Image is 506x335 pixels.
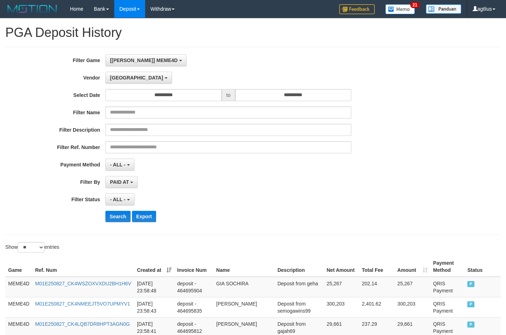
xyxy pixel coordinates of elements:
button: - ALL - [105,159,134,171]
th: Game [5,257,32,277]
td: [PERSON_NAME] [213,297,275,317]
td: 300,203 [395,297,430,317]
img: panduan.png [426,4,461,14]
span: PAID [467,281,474,287]
td: MEME4D [5,297,32,317]
span: PAID [467,322,474,328]
th: Ref. Num [32,257,134,277]
th: Created at: activate to sort column ascending [134,257,174,277]
span: to [222,89,235,101]
td: QRIS Payment [430,297,465,317]
td: 202.14 [359,277,395,297]
span: 21 [410,2,420,8]
a: M01E250827_CK4LQB7DR8HPT3AGN0G [35,321,130,327]
button: PAID AT [105,176,138,188]
span: [GEOGRAPHIC_DATA] [110,75,163,81]
a: M01E250827_CK4NMEEJT5VO7UPMYV1 [35,301,130,307]
a: M01E250827_CK4WSZOXVXDU2BH1H6V [35,281,131,286]
button: [[PERSON_NAME]] MEME4D [105,54,186,66]
img: Feedback.jpg [339,4,375,14]
span: - ALL - [110,197,126,202]
select: Showentries [18,242,44,253]
button: [GEOGRAPHIC_DATA] [105,72,172,84]
img: Button%20Memo.svg [385,4,415,14]
button: Search [105,211,131,222]
h1: PGA Deposit History [5,26,501,40]
th: Net Amount [324,257,359,277]
button: - ALL - [105,193,134,205]
td: MEME4D [5,277,32,297]
td: 2,401.62 [359,297,395,317]
span: [[PERSON_NAME]] MEME4D [110,57,178,63]
span: PAID AT [110,179,129,185]
th: Invoice Num [174,257,213,277]
th: Total Fee [359,257,395,277]
th: Status [464,257,501,277]
th: Description [275,257,324,277]
td: deposit - 464695835 [174,297,213,317]
th: Payment Method [430,257,465,277]
td: 25,267 [395,277,430,297]
label: Show entries [5,242,59,253]
span: - ALL - [110,162,126,167]
td: 25,267 [324,277,359,297]
td: QRIS Payment [430,277,465,297]
span: PAID [467,301,474,307]
button: Export [132,211,156,222]
th: Amount: activate to sort column ascending [395,257,430,277]
td: 300,203 [324,297,359,317]
td: deposit - 464695904 [174,277,213,297]
td: Deposit from geha [275,277,324,297]
td: [DATE] 23:58:43 [134,297,174,317]
td: [DATE] 23:58:48 [134,277,174,297]
th: Name [213,257,275,277]
td: GIA SOCHIRA [213,277,275,297]
img: MOTION_logo.png [5,4,59,14]
td: Deposit from semogawins99 [275,297,324,317]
